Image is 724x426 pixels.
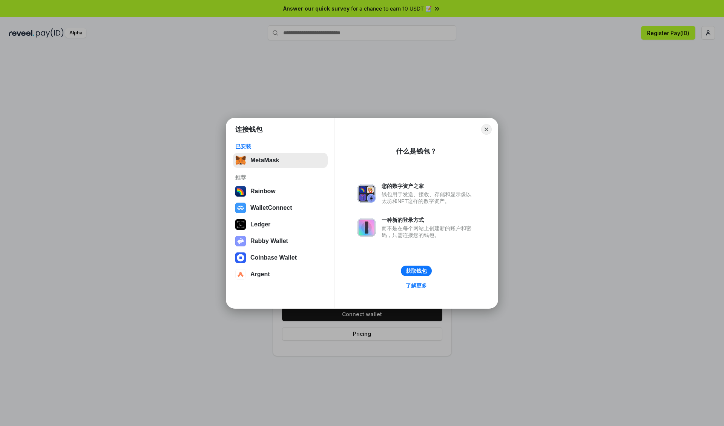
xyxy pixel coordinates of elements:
[235,236,246,246] img: svg+xml,%3Csvg%20xmlns%3D%22http%3A%2F%2Fwww.w3.org%2F2000%2Fsvg%22%20fill%3D%22none%22%20viewBox...
[233,200,328,215] button: WalletConnect
[406,268,427,274] div: 获取钱包
[382,217,475,223] div: 一种新的登录方式
[235,203,246,213] img: svg+xml,%3Csvg%20width%3D%2228%22%20height%3D%2228%22%20viewBox%3D%220%200%2028%2028%22%20fill%3D...
[233,234,328,249] button: Rabby Wallet
[235,219,246,230] img: svg+xml,%3Csvg%20xmlns%3D%22http%3A%2F%2Fwww.w3.org%2F2000%2Fsvg%22%20width%3D%2228%22%20height%3...
[250,271,270,278] div: Argent
[233,267,328,282] button: Argent
[250,205,292,211] div: WalletConnect
[382,183,475,189] div: 您的数字资产之家
[382,225,475,238] div: 而不是在每个网站上创建新的账户和密码，只需连接您的钱包。
[233,153,328,168] button: MetaMask
[250,238,288,245] div: Rabby Wallet
[235,143,325,150] div: 已安装
[235,269,246,280] img: svg+xml,%3Csvg%20width%3D%2228%22%20height%3D%2228%22%20viewBox%3D%220%200%2028%2028%22%20fill%3D...
[235,252,246,263] img: svg+xml,%3Csvg%20width%3D%2228%22%20height%3D%2228%22%20viewBox%3D%220%200%2028%2028%22%20fill%3D...
[406,282,427,289] div: 了解更多
[235,186,246,197] img: svg+xml,%3Csvg%20width%3D%22120%22%20height%3D%22120%22%20viewBox%3D%220%200%20120%20120%22%20fil...
[250,188,276,195] div: Rainbow
[401,281,431,291] a: 了解更多
[233,184,328,199] button: Rainbow
[401,266,432,276] button: 获取钱包
[250,254,297,261] div: Coinbase Wallet
[233,217,328,232] button: Ledger
[235,125,262,134] h1: 连接钱包
[235,155,246,166] img: svg+xml,%3Csvg%20fill%3D%22none%22%20height%3D%2233%22%20viewBox%3D%220%200%2035%2033%22%20width%...
[235,174,325,181] div: 推荐
[357,218,376,237] img: svg+xml,%3Csvg%20xmlns%3D%22http%3A%2F%2Fwww.w3.org%2F2000%2Fsvg%22%20fill%3D%22none%22%20viewBox...
[357,185,376,203] img: svg+xml,%3Csvg%20xmlns%3D%22http%3A%2F%2Fwww.w3.org%2F2000%2Fsvg%22%20fill%3D%22none%22%20viewBox...
[481,124,492,135] button: Close
[233,250,328,265] button: Coinbase Wallet
[250,157,279,164] div: MetaMask
[382,191,475,205] div: 钱包用于发送、接收、存储和显示像以太坊和NFT这样的数字资产。
[396,147,437,156] div: 什么是钱包？
[250,221,270,228] div: Ledger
